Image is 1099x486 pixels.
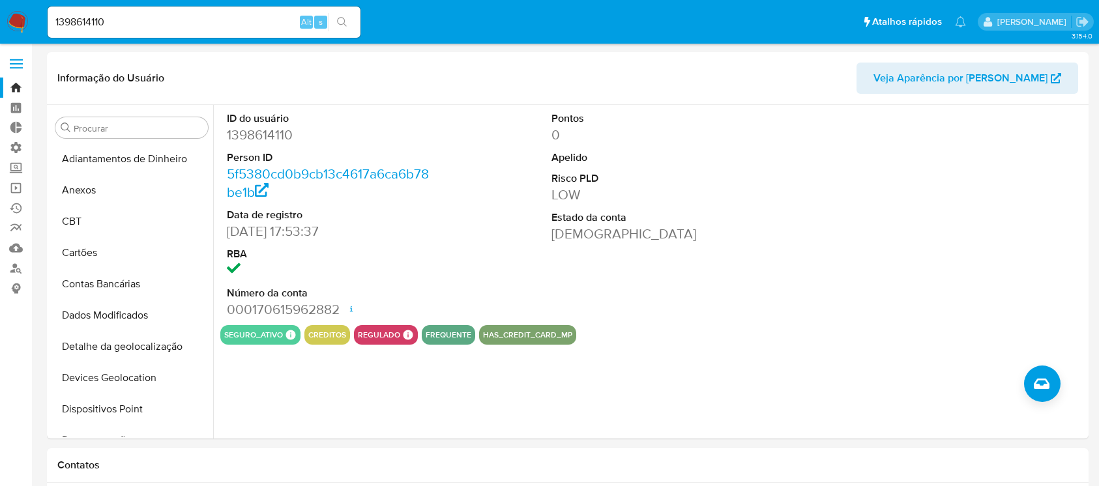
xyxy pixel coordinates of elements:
dt: Pontos [551,111,755,126]
button: Contas Bancárias [50,268,213,300]
input: Pesquise usuários ou casos... [48,14,360,31]
dt: ID do usuário [227,111,430,126]
button: Cartões [50,237,213,268]
button: Dados Modificados [50,300,213,331]
button: seguro_ativo [224,332,283,337]
dd: [DEMOGRAPHIC_DATA] [551,225,755,243]
h1: Contatos [57,459,1078,472]
span: s [319,16,323,28]
button: Devices Geolocation [50,362,213,393]
a: Notificações [955,16,966,27]
button: search-icon [329,13,355,31]
button: creditos [308,332,346,337]
p: adriano.brito@mercadolivre.com [997,16,1071,28]
dt: Apelido [551,150,755,165]
dt: Data de registro [227,208,430,222]
button: has_credit_card_mp [483,332,572,337]
span: Alt [301,16,312,28]
button: Dispositivos Point [50,393,213,425]
input: Procurar [74,122,203,134]
button: Anexos [50,175,213,206]
a: Sair [1076,15,1089,29]
button: CBT [50,206,213,237]
h1: Informação do Usuário [57,72,164,85]
dt: Número da conta [227,286,430,300]
button: frequente [426,332,471,337]
button: Veja Aparência por [PERSON_NAME] [857,63,1078,94]
dd: [DATE] 17:53:37 [227,222,430,240]
dt: Person ID [227,150,430,165]
span: Atalhos rápidos [872,15,942,29]
dt: Estado da conta [551,210,755,225]
button: Documentação [50,425,213,456]
span: Veja Aparência por [PERSON_NAME] [873,63,1048,94]
button: Detalhe da geolocalização [50,331,213,362]
dd: 000170615962882 [227,300,430,319]
button: Adiantamentos de Dinheiro [50,143,213,175]
dt: RBA [227,247,430,261]
dd: 0 [551,126,755,144]
dd: 1398614110 [227,126,430,144]
dd: LOW [551,186,755,204]
button: Procurar [61,122,71,133]
a: 5f5380cd0b9cb13c4617a6ca6b78be1b [227,164,429,201]
button: regulado [358,332,400,337]
dt: Risco PLD [551,171,755,186]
